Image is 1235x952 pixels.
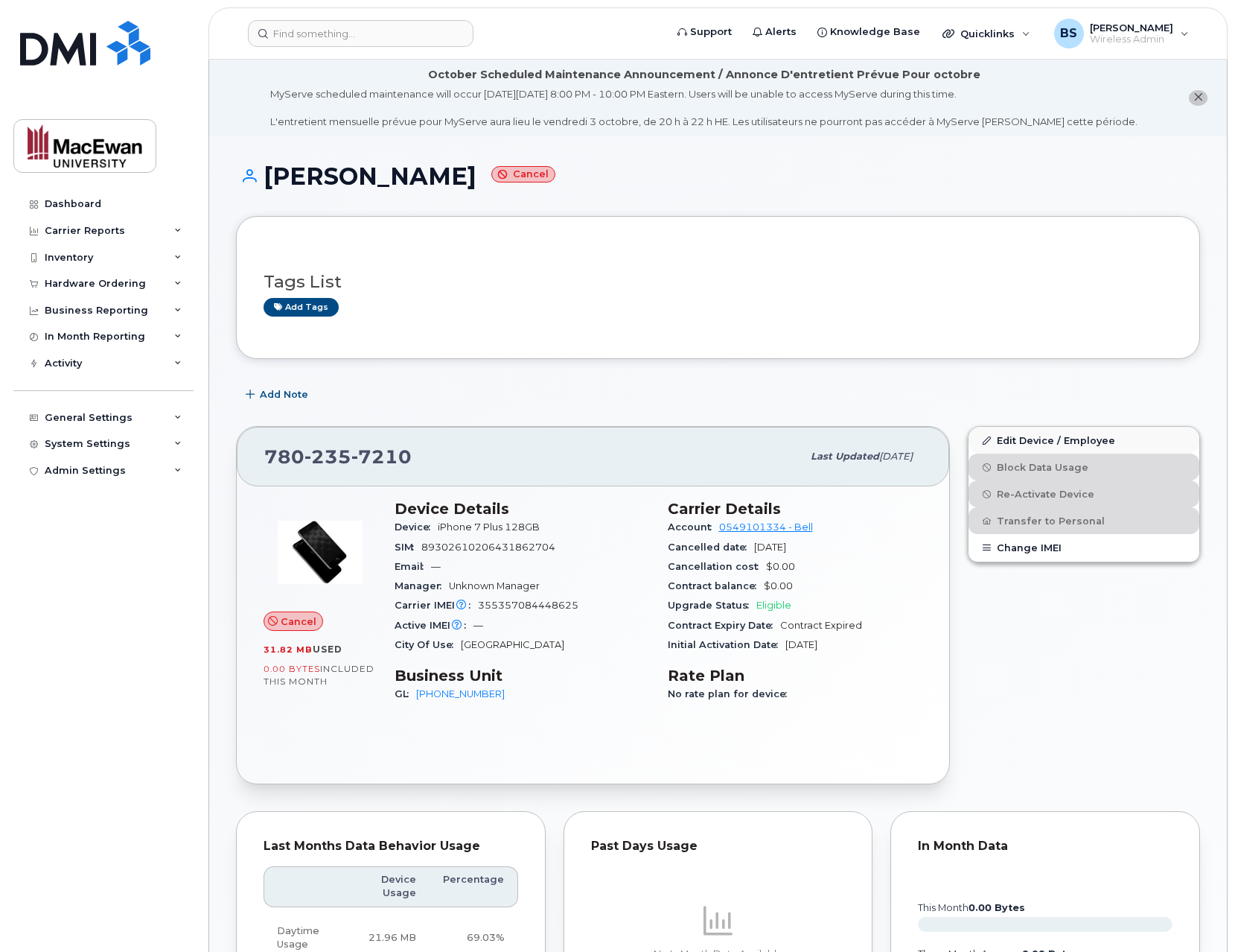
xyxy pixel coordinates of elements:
[395,667,650,685] h3: Business Unit
[1189,90,1207,106] button: close notification
[968,454,1199,480] button: Block Data Usage
[478,600,578,611] span: 355357084448625
[351,445,412,468] span: 7210
[264,298,339,317] a: Add tags
[461,639,564,650] span: [GEOGRAPHIC_DATA]
[491,166,555,183] small: Cancel
[430,866,518,907] th: Percentage
[428,67,980,83] div: October Scheduled Maintenance Announcement / Annonce D'entretient Prévue Pour octobre
[236,381,321,408] button: Add Note
[395,542,421,553] span: SIM
[879,451,913,462] span: [DATE]
[395,639,461,650] span: City Of Use
[395,521,438,533] span: Device
[421,542,555,553] span: 89302610206431862704
[264,664,320,674] span: 0.00 Bytes
[304,445,351,468] span: 235
[968,427,1199,454] a: Edit Device / Employee
[236,163,1200,189] h1: [PERSON_NAME]
[395,580,449,591] span: Manager
[766,561,795,572] span: $0.00
[668,521,719,533] span: Account
[764,580,793,591] span: $0.00
[281,615,316,629] span: Cancel
[260,387,308,402] span: Add Note
[275,507,365,597] img: image20231002-3703462-xzw3gr.jpeg
[968,507,1199,534] button: Transfer to Personal
[968,480,1199,507] button: Re-Activate Device
[917,902,1025,913] text: this month
[264,839,518,854] div: Last Months Data Behavior Usage
[997,489,1094,500] span: Re-Activate Device
[756,600,791,611] span: Eligible
[968,534,1199,561] button: Change IMEI
[395,620,473,631] span: Active IMEI
[264,644,313,655] span: 31.82 MB
[668,561,766,572] span: Cancellation cost
[668,500,923,518] h3: Carrier Details
[395,600,478,611] span: Carrier IMEI
[968,902,1025,913] tspan: 0.00 Bytes
[416,688,505,699] a: [PHONE_NUMBER]
[811,451,879,462] span: Last updated
[668,639,785,650] span: Initial Activation Date
[918,839,1172,854] div: In Month Data
[754,542,786,553] span: [DATE]
[785,639,817,650] span: [DATE]
[719,521,813,533] a: 0549101334 - Bell
[591,839,846,854] div: Past Days Usage
[353,866,430,907] th: Device Usage
[438,521,540,533] span: iPhone 7 Plus 128GB
[668,542,754,553] span: Cancelled date
[668,600,756,611] span: Upgrade Status
[473,620,483,631] span: —
[668,580,764,591] span: Contract balance
[449,580,540,591] span: Unknown Manager
[780,620,862,631] span: Contract Expired
[395,688,416,699] span: GL
[668,620,780,631] span: Contract Expiry Date
[270,87,1137,129] div: MyServe scheduled maintenance will occur [DATE][DATE] 8:00 PM - 10:00 PM Eastern. Users will be u...
[313,644,342,655] span: used
[264,445,412,468] span: 780
[395,561,431,572] span: Email
[668,667,923,685] h3: Rate Plan
[264,273,1172,291] h3: Tags List
[668,688,794,699] span: No rate plan for device
[431,561,441,572] span: —
[395,500,650,518] h3: Device Details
